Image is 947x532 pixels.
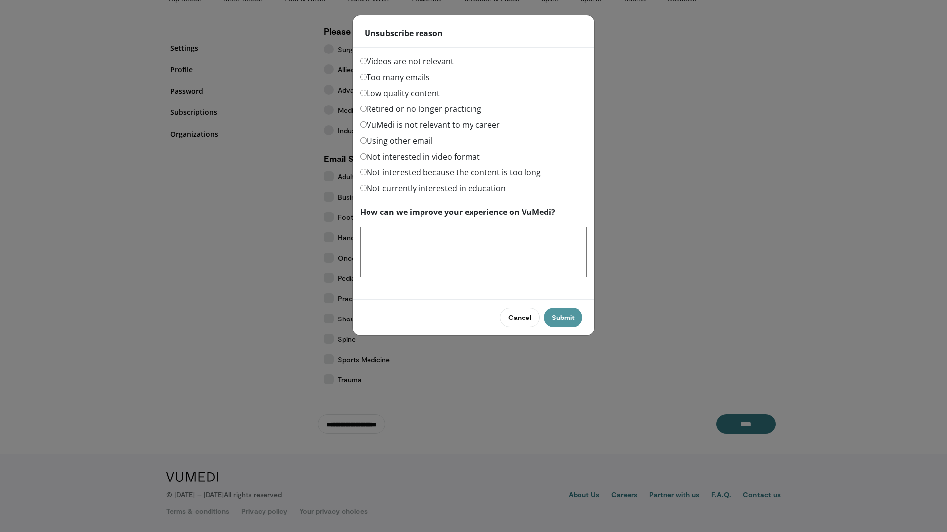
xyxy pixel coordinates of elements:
[360,153,367,160] input: Not interested in video format
[360,185,367,191] input: Not currently interested in education
[360,182,506,194] label: Not currently interested in education
[360,90,367,96] input: Low quality content
[360,135,433,147] label: Using other email
[544,308,582,327] button: Submit
[360,206,555,218] label: How can we improve your experience on VuMedi?
[360,119,500,131] label: VuMedi is not relevant to my career
[360,151,480,162] label: Not interested in video format
[360,71,430,83] label: Too many emails
[360,169,367,175] input: Not interested because the content is too long
[360,106,367,112] input: Retired or no longer practicing
[360,58,367,64] input: Videos are not relevant
[360,87,440,99] label: Low quality content
[360,55,454,67] label: Videos are not relevant
[360,103,481,115] label: Retired or no longer practicing
[360,74,367,80] input: Too many emails
[360,137,367,144] input: Using other email
[365,27,443,39] strong: Unsubscribe reason
[500,308,539,327] button: Cancel
[360,121,367,128] input: VuMedi is not relevant to my career
[360,166,541,178] label: Not interested because the content is too long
